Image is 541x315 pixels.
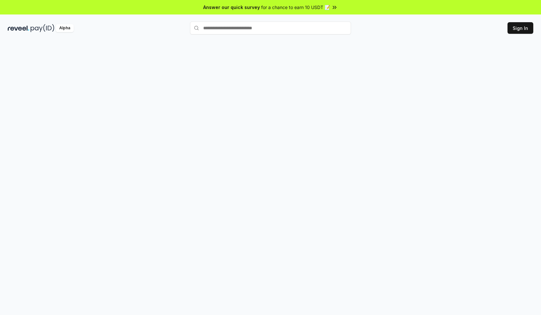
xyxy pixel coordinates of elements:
[203,4,260,11] span: Answer our quick survey
[261,4,330,11] span: for a chance to earn 10 USDT 📝
[56,24,74,32] div: Alpha
[8,24,29,32] img: reveel_dark
[31,24,54,32] img: pay_id
[508,22,533,34] button: Sign In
